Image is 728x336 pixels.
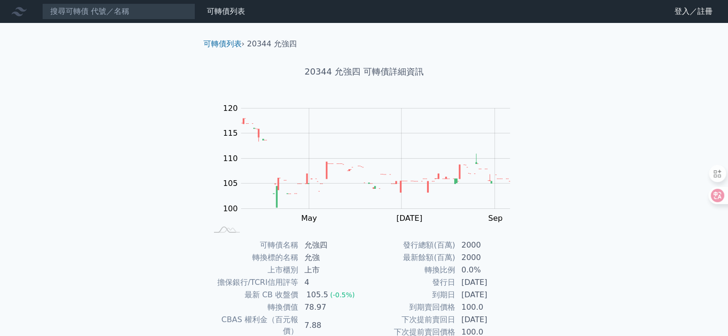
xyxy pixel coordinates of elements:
[207,289,299,301] td: 最新 CB 收盤價
[456,301,521,314] td: 100.0
[203,38,245,50] li: ›
[247,38,297,50] li: 20344 允強四
[207,251,299,264] td: 轉換標的名稱
[330,291,355,299] span: (-0.5%)
[299,264,364,276] td: 上市
[223,129,238,138] tspan: 115
[203,39,242,48] a: 可轉債列表
[207,301,299,314] td: 轉換價值
[396,214,422,223] tspan: [DATE]
[207,7,245,16] a: 可轉債列表
[364,264,456,276] td: 轉換比例
[299,251,364,264] td: 允強
[456,239,521,251] td: 2000
[667,4,720,19] a: 登入／註冊
[299,276,364,289] td: 4
[42,3,195,20] input: 搜尋可轉債 代號／名稱
[364,289,456,301] td: 到期日
[364,239,456,251] td: 發行總額(百萬)
[223,179,238,188] tspan: 105
[364,301,456,314] td: 到期賣回價格
[299,301,364,314] td: 78.97
[196,65,533,78] h1: 20344 允強四 可轉債詳細資訊
[218,104,524,223] g: Chart
[364,314,456,326] td: 下次提前賣回日
[299,239,364,251] td: 允強四
[456,264,521,276] td: 0.0%
[488,214,503,223] tspan: Sep
[207,264,299,276] td: 上市櫃別
[301,214,317,223] tspan: May
[456,251,521,264] td: 2000
[364,276,456,289] td: 發行日
[223,104,238,113] tspan: 120
[456,276,521,289] td: [DATE]
[207,239,299,251] td: 可轉債名稱
[304,289,330,301] div: 105.5
[223,154,238,163] tspan: 110
[223,204,238,213] tspan: 100
[364,251,456,264] td: 最新餘額(百萬)
[207,276,299,289] td: 擔保銀行/TCRI信用評等
[456,289,521,301] td: [DATE]
[456,314,521,326] td: [DATE]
